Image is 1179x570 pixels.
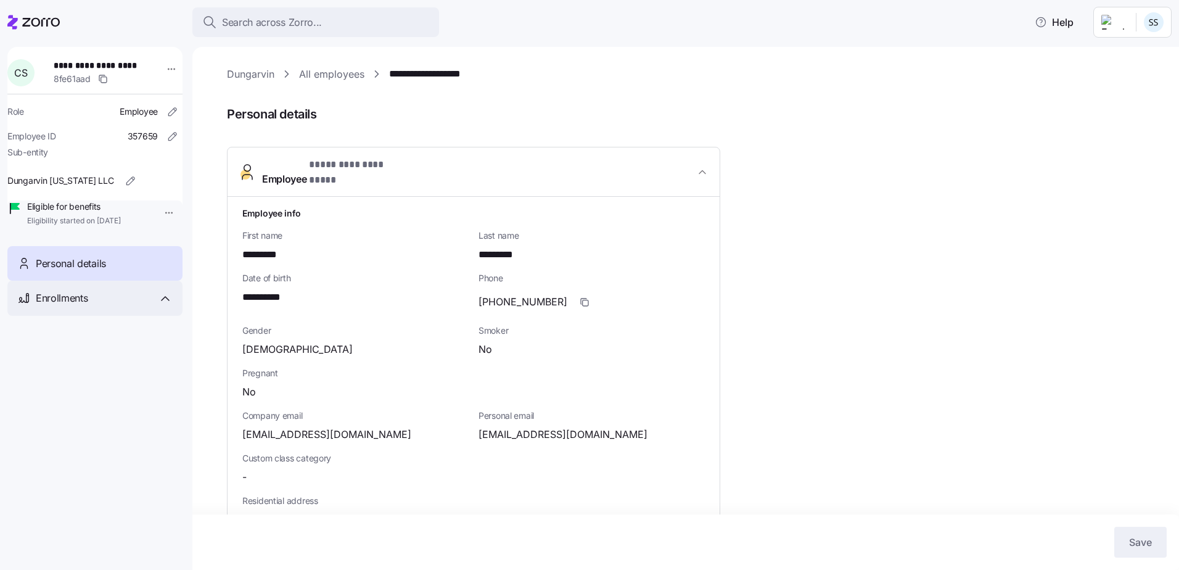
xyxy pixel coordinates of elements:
[1035,15,1074,30] span: Help
[299,67,364,82] a: All employees
[7,105,24,118] span: Role
[479,294,567,310] span: [PHONE_NUMBER]
[227,104,1162,125] span: Personal details
[27,216,121,226] span: Eligibility started on [DATE]
[242,342,353,357] span: [DEMOGRAPHIC_DATA]
[7,130,56,142] span: Employee ID
[242,452,469,465] span: Custom class category
[242,229,469,242] span: First name
[54,73,91,85] span: 8fe61aad
[7,146,48,159] span: Sub-entity
[192,7,439,37] button: Search across Zorro...
[242,324,469,337] span: Gender
[222,15,322,30] span: Search across Zorro...
[7,175,113,187] span: Dungarvin [US_STATE] LLC
[1144,12,1164,32] img: b3a65cbeab486ed89755b86cd886e362
[1101,15,1126,30] img: Employer logo
[479,410,705,422] span: Personal email
[227,67,274,82] a: Dungarvin
[36,291,88,306] span: Enrollments
[1129,535,1152,550] span: Save
[242,272,469,284] span: Date of birth
[27,200,121,213] span: Eligible for benefits
[120,105,158,118] span: Employee
[479,342,492,357] span: No
[479,427,647,442] span: [EMAIL_ADDRESS][DOMAIN_NAME]
[262,157,401,187] span: Employee
[479,229,705,242] span: Last name
[242,384,256,400] span: No
[242,469,247,485] span: -
[479,272,705,284] span: Phone
[128,130,158,142] span: 357659
[36,256,106,271] span: Personal details
[1025,10,1083,35] button: Help
[242,367,705,379] span: Pregnant
[242,495,705,507] span: Residential address
[1114,527,1167,558] button: Save
[242,410,469,422] span: Company email
[242,207,705,220] h1: Employee info
[479,324,705,337] span: Smoker
[242,427,411,442] span: [EMAIL_ADDRESS][DOMAIN_NAME]
[14,68,27,78] span: C S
